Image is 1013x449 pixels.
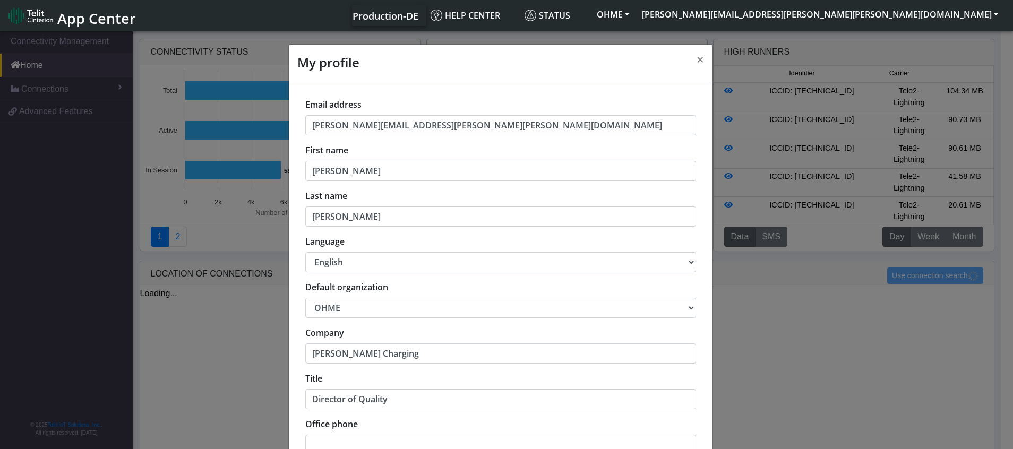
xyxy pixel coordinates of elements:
[525,10,536,21] img: status.svg
[520,5,590,26] a: Status
[57,8,136,28] span: App Center
[431,10,500,21] span: Help center
[305,372,322,385] label: Title
[431,10,442,21] img: knowledge.svg
[305,189,347,202] label: Last name
[590,5,636,24] button: OHME
[697,50,704,68] span: ×
[636,5,1005,24] button: [PERSON_NAME][EMAIL_ADDRESS][PERSON_NAME][PERSON_NAME][DOMAIN_NAME]
[353,10,418,22] span: Production-DE
[305,326,344,339] label: Company
[305,144,348,157] label: First name
[305,235,345,248] label: Language
[426,5,520,26] a: Help center
[8,7,53,24] img: logo-telit-cinterion-gw-new.png
[297,53,359,72] h4: My profile
[352,5,418,26] a: Your current platform instance
[305,418,358,430] label: Office phone
[305,98,362,111] label: Email address
[8,4,134,27] a: App Center
[305,281,388,293] label: Default organization
[525,10,570,21] span: Status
